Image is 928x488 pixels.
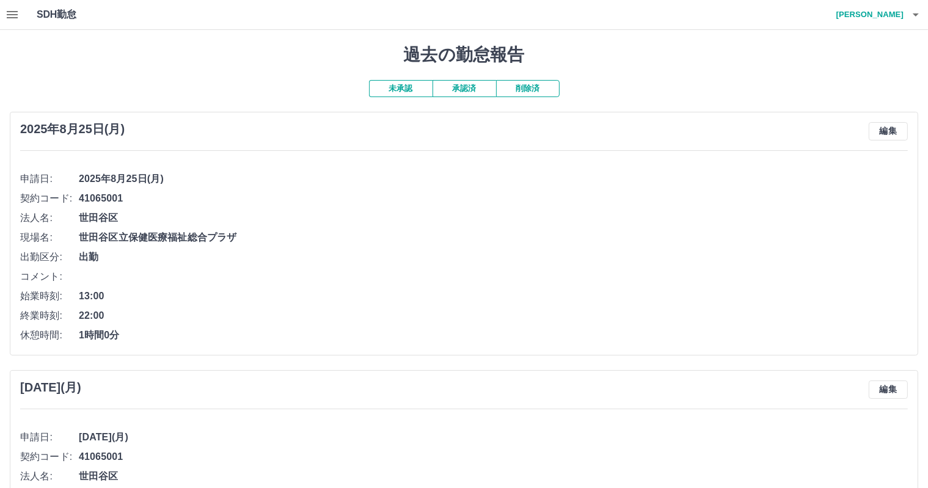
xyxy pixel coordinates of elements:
span: 13:00 [79,289,908,304]
span: 契約コード: [20,191,79,206]
span: 41065001 [79,191,908,206]
span: 法人名: [20,211,79,225]
span: 休憩時間: [20,328,79,343]
button: 削除済 [496,80,560,97]
h1: 過去の勤怠報告 [10,45,918,65]
button: 編集 [869,381,908,399]
span: [DATE](月) [79,430,908,445]
span: 始業時刻: [20,289,79,304]
span: 世田谷区 [79,469,908,484]
span: 契約コード: [20,450,79,464]
h3: [DATE](月) [20,381,81,395]
span: 41065001 [79,450,908,464]
span: 申請日: [20,172,79,186]
span: 2025年8月25日(月) [79,172,908,186]
span: 申請日: [20,430,79,445]
span: 1時間0分 [79,328,908,343]
h3: 2025年8月25日(月) [20,122,125,136]
span: 22:00 [79,308,908,323]
span: 法人名: [20,469,79,484]
span: 出勤区分: [20,250,79,264]
span: 出勤 [79,250,908,264]
span: 現場名: [20,230,79,245]
button: 編集 [869,122,908,140]
span: 世田谷区 [79,211,908,225]
button: 未承認 [369,80,433,97]
button: 承認済 [433,80,496,97]
span: コメント: [20,269,79,284]
span: 終業時刻: [20,308,79,323]
span: 世田谷区立保健医療福祉総合プラザ [79,230,908,245]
